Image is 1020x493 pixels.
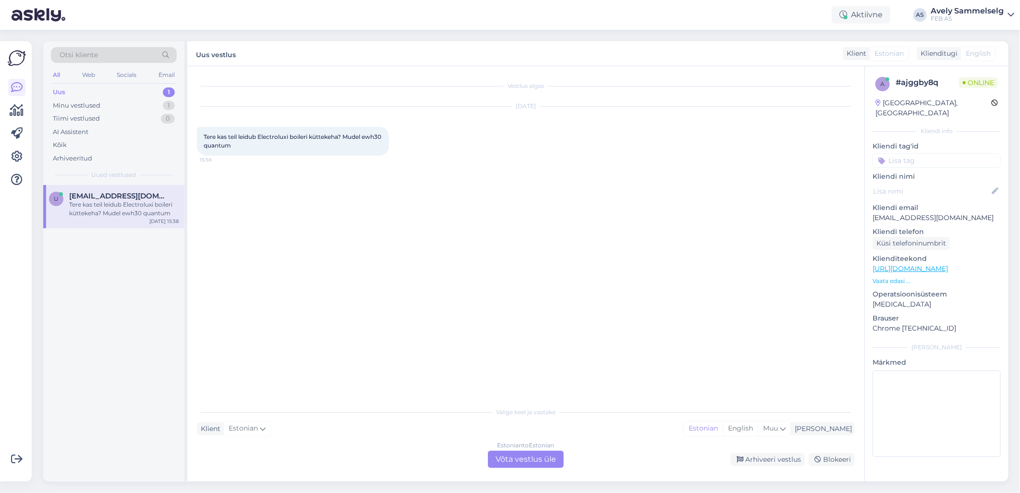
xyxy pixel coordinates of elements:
[873,172,1001,182] p: Kliendi nimi
[874,49,904,59] span: Estonian
[873,357,1001,368] p: Märkmed
[873,264,948,273] a: [URL][DOMAIN_NAME]
[959,77,998,88] span: Online
[832,6,890,24] div: Aktiivne
[881,80,885,87] span: a
[80,69,97,81] div: Web
[69,192,169,200] span: uvar.taalberg@mail.ee
[873,299,1001,309] p: [MEDICAL_DATA]
[873,277,1001,285] p: Vaata edasi ...
[873,343,1001,352] div: [PERSON_NAME]
[873,141,1001,151] p: Kliendi tag'id
[931,7,1014,23] a: Avely SammelselgFEB AS
[498,441,555,450] div: Estonian to Estonian
[873,254,1001,264] p: Klienditeekond
[60,50,98,60] span: Otsi kliente
[875,98,991,118] div: [GEOGRAPHIC_DATA], [GEOGRAPHIC_DATA]
[54,195,59,202] span: u
[684,421,723,436] div: Estonian
[161,114,175,123] div: 0
[913,8,927,22] div: AS
[197,82,855,90] div: Vestlus algas
[53,127,88,137] div: AI Assistent
[51,69,62,81] div: All
[896,77,959,88] div: # ajggby8q
[931,15,1004,23] div: FEB AS
[196,47,236,60] label: Uus vestlus
[197,408,855,417] div: Valige keel ja vastake
[53,114,100,123] div: Tiimi vestlused
[53,87,65,97] div: Uus
[873,323,1001,333] p: Chrome [TECHNICAL_ID]
[873,237,950,250] div: Küsi telefoninumbrit
[163,101,175,111] div: 1
[873,203,1001,213] p: Kliendi email
[197,102,855,111] div: [DATE]
[873,213,1001,223] p: [EMAIL_ADDRESS][DOMAIN_NAME]
[488,451,564,468] div: Võta vestlus üle
[723,421,758,436] div: English
[69,200,179,218] div: Tere kas teil leidub Electroluxi boileri küttekeha? Mudel ewh30 quantum
[873,153,1001,168] input: Lisa tag
[763,424,778,432] span: Muu
[157,69,177,81] div: Email
[53,101,100,111] div: Minu vestlused
[873,127,1001,136] div: Kliendi info
[873,227,1001,237] p: Kliendi telefon
[197,424,220,434] div: Klient
[53,140,67,150] div: Kõik
[163,87,175,97] div: 1
[809,453,855,466] div: Blokeeri
[8,49,26,67] img: Askly Logo
[873,289,1001,299] p: Operatsioonisüsteem
[115,69,138,81] div: Socials
[791,424,852,434] div: [PERSON_NAME]
[204,133,383,149] span: Tere kas teil leidub Electroluxi boileri küttekeha? Mudel ewh30 quantum
[200,156,236,163] span: 15:38
[92,171,136,179] span: Uued vestlused
[843,49,866,59] div: Klient
[873,186,990,197] input: Lisa nimi
[149,218,179,225] div: [DATE] 15:38
[731,453,805,466] div: Arhiveeri vestlus
[53,154,92,163] div: Arhiveeritud
[873,313,1001,323] p: Brauser
[917,49,958,59] div: Klienditugi
[229,423,258,434] span: Estonian
[931,7,1004,15] div: Avely Sammelselg
[966,49,991,59] span: English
